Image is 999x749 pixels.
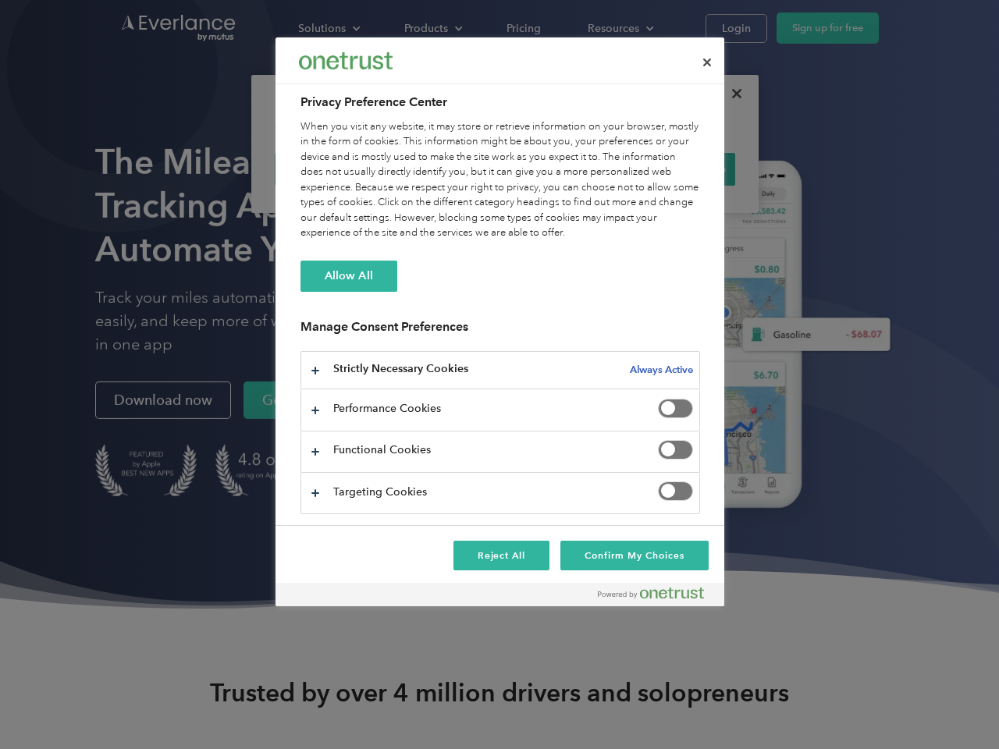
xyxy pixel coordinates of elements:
[299,52,393,69] img: Everlance
[276,37,724,606] div: Privacy Preference Center
[598,587,704,599] img: Powered by OneTrust Opens in a new Tab
[300,119,700,241] div: When you visit any website, it may store or retrieve information on your browser, mostly in the f...
[560,541,708,570] button: Confirm My Choices
[300,319,700,343] h3: Manage Consent Preferences
[690,45,724,80] button: Close
[453,541,550,570] button: Reject All
[300,93,700,112] h2: Privacy Preference Center
[598,587,716,606] a: Powered by OneTrust Opens in a new Tab
[300,261,397,292] button: Allow All
[299,45,393,76] div: Everlance
[276,37,724,606] div: Preference center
